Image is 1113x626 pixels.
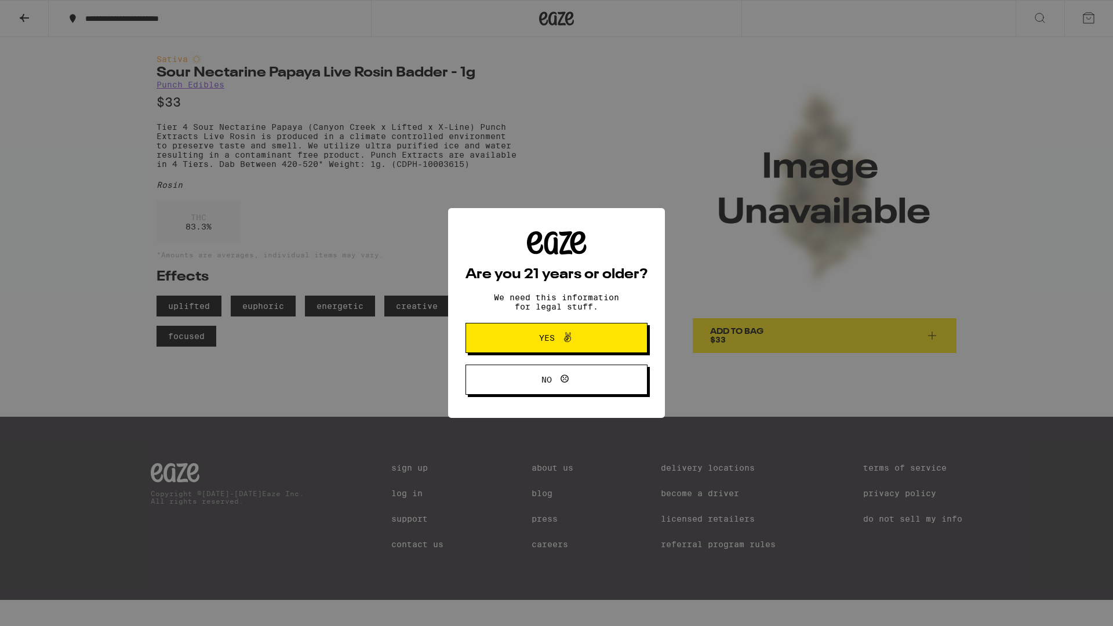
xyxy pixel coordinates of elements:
[465,323,648,353] button: Yes
[465,365,648,395] button: No
[465,268,648,282] h2: Are you 21 years or older?
[484,293,629,311] p: We need this information for legal stuff.
[541,376,552,384] span: No
[539,334,555,342] span: Yes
